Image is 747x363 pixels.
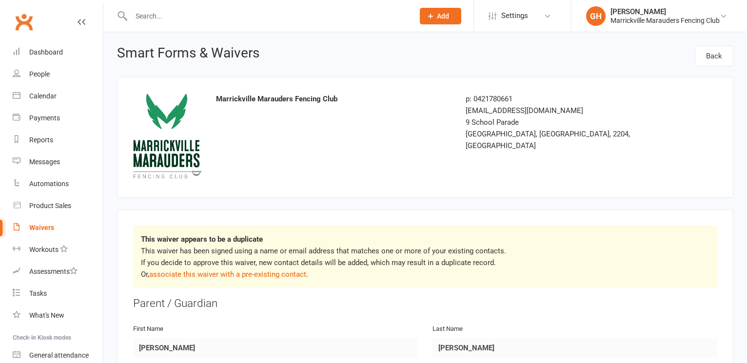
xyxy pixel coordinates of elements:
[437,12,449,20] span: Add
[29,158,60,166] div: Messages
[141,245,709,280] p: This waiver has been signed using a name or email address that matches one or more of your existi...
[29,289,47,297] div: Tasks
[13,305,103,326] a: What's New
[29,180,69,188] div: Automations
[12,10,36,34] a: Clubworx
[420,8,461,24] button: Add
[13,63,103,85] a: People
[13,195,103,217] a: Product Sales
[216,95,337,103] strong: Marrickville Marauders Fencing Club
[466,128,650,152] div: [GEOGRAPHIC_DATA], [GEOGRAPHIC_DATA], 2204, [GEOGRAPHIC_DATA]
[133,93,201,178] img: 458448d2-daaf-41e4-951d-874c598c5521.png
[29,114,60,122] div: Payments
[29,92,57,100] div: Calendar
[13,239,103,261] a: Workouts
[29,351,89,359] div: General attendance
[610,7,720,16] div: [PERSON_NAME]
[13,283,103,305] a: Tasks
[13,41,103,63] a: Dashboard
[128,9,407,23] input: Search...
[133,296,717,311] div: Parent / Guardian
[29,70,50,78] div: People
[141,235,263,244] strong: This waiver appears to be a duplicate
[13,173,103,195] a: Automations
[610,16,720,25] div: Marrickville Marauders Fencing Club
[13,261,103,283] a: Assessments
[29,224,54,231] div: Waivers
[586,6,606,26] div: GH
[13,129,103,151] a: Reports
[29,267,78,275] div: Assessments
[29,48,63,56] div: Dashboard
[501,5,528,27] span: Settings
[13,217,103,239] a: Waivers
[117,46,259,63] h1: Smart Forms & Waivers
[29,311,64,319] div: What's New
[29,202,71,210] div: Product Sales
[13,85,103,107] a: Calendar
[13,107,103,129] a: Payments
[466,116,650,128] div: 9 School Parade
[432,324,463,334] label: Last Name
[149,270,306,279] a: associate this waiver with a pre-existing contact
[695,46,733,66] a: Back
[466,105,650,116] div: [EMAIL_ADDRESS][DOMAIN_NAME]
[466,93,650,105] div: p: 0421780661
[133,324,163,334] label: First Name
[29,246,59,253] div: Workouts
[13,151,103,173] a: Messages
[29,136,53,144] div: Reports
